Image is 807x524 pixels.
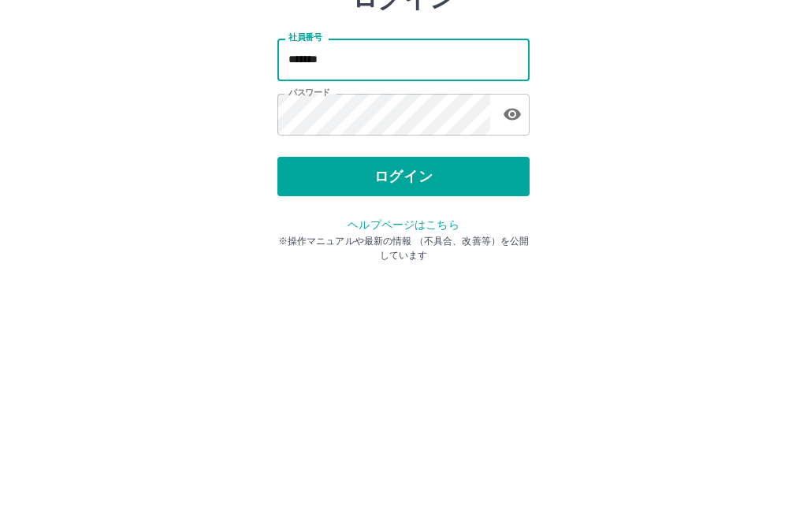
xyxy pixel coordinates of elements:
a: ヘルプページはこちら [348,334,459,347]
p: ※操作マニュアルや最新の情報 （不具合、改善等）を公開しています [277,350,530,378]
label: パスワード [288,203,330,214]
label: 社員番号 [288,147,322,159]
button: ログイン [277,273,530,312]
h2: ログイン [352,99,456,129]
